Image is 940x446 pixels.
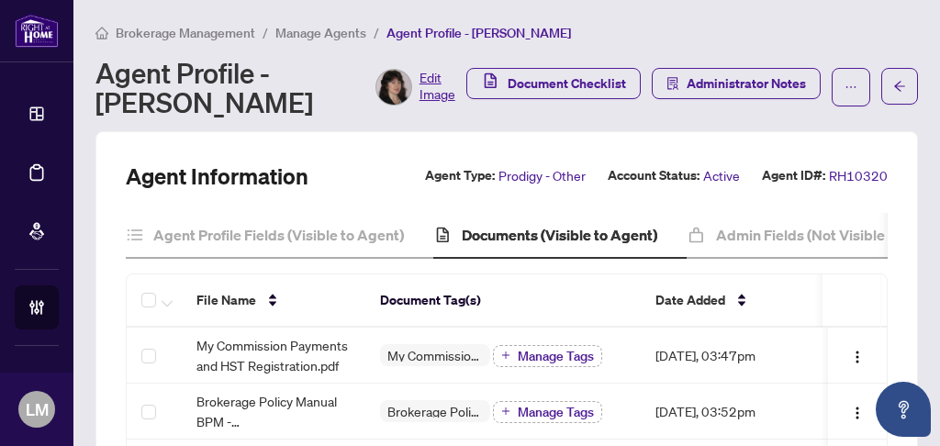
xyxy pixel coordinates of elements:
[374,22,379,43] li: /
[425,165,495,186] label: Agent Type:
[652,68,821,99] button: Administrator Notes
[95,27,108,39] span: home
[15,14,59,48] img: logo
[518,406,594,418] span: Manage Tags
[153,224,404,246] h4: Agent Profile Fields (Visible to Agent)
[498,165,586,186] span: Prodigy - Other
[850,350,865,364] img: Logo
[196,290,256,310] span: File Name
[376,70,411,105] img: Profile Icon
[386,25,571,41] span: Agent Profile - [PERSON_NAME]
[116,25,255,41] span: Brokerage Management
[26,396,49,422] span: LM
[518,350,594,362] span: Manage Tags
[501,351,510,360] span: plus
[666,77,679,90] span: solution
[508,69,626,98] span: Document Checklist
[275,25,366,41] span: Manage Agents
[845,81,857,94] span: ellipsis
[829,165,888,186] span: RH10320
[641,384,815,440] td: [DATE], 03:52pm
[893,80,906,93] span: arrow-left
[655,290,725,310] span: Date Added
[850,406,865,420] img: Logo
[703,165,740,186] span: Active
[196,391,351,431] span: Brokerage Policy Manual BPM - [DATE]_updated1.pdf
[420,69,455,106] span: Edit Image
[466,68,641,99] button: Document Checklist
[641,328,815,384] td: [DATE], 03:47pm
[843,396,872,426] button: Logo
[126,162,308,191] h2: Agent Information
[876,382,931,437] button: Open asap
[95,58,455,117] div: Agent Profile - [PERSON_NAME]
[196,335,351,375] span: My Commission Payments and HST Registration.pdf
[380,405,490,418] span: Brokerage Policy Manual
[182,274,365,328] th: File Name
[493,401,602,423] button: Manage Tags
[501,407,510,416] span: plus
[641,274,815,328] th: Date Added
[493,345,602,367] button: Manage Tags
[843,340,872,370] button: Logo
[462,224,657,246] h4: Documents (Visible to Agent)
[608,165,699,186] label: Account Status:
[365,274,641,328] th: Document Tag(s)
[380,349,490,362] span: My Commission Payments and HST Registration
[762,165,825,186] label: Agent ID#:
[263,22,268,43] li: /
[687,69,806,98] span: Administrator Notes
